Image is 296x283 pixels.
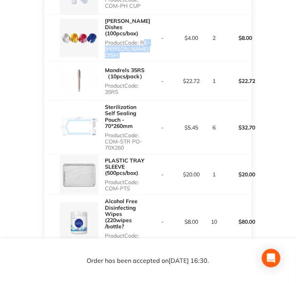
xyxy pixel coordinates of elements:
p: $22.72 [178,78,206,84]
p: $4.00 [178,35,206,41]
a: PLASTIC TRAY SLEEVE (500pcs/box) [105,157,145,176]
p: Product Code: 35RS [105,83,148,95]
p: - [148,171,177,178]
a: [PERSON_NAME] Dishes (100pcs/box) [105,17,150,37]
img: c2Jsejc0YQ [60,108,99,147]
p: 10 [206,219,222,225]
p: $20.00 [223,165,254,184]
p: $22.72 [223,72,254,90]
div: Open Intercom Messenger [262,249,280,267]
img: M2U0YmR0bQ [60,19,99,57]
p: Product Code: RE-[PERSON_NAME] DISH [105,40,150,58]
a: Sterilization Self Sealing Pouch - 70*260mm [105,104,136,129]
p: Order has been accepted on [DATE] 16:30 . [87,257,209,264]
p: 2 [206,35,222,41]
p: $20.00 [178,171,206,178]
img: azhzNGFycg [60,62,99,100]
p: 1 [206,78,222,84]
p: $8.00 [178,219,206,225]
img: cXZlMWRkZQ [60,202,99,241]
p: - [148,78,177,84]
p: - [148,219,177,225]
p: $32.70 [223,118,254,137]
p: - [148,35,177,41]
p: Product Code: COM-STR PO-70X260 [105,132,148,151]
img: cGs1eGlrdw [60,155,99,194]
p: - [148,124,177,131]
p: Product Code: COM-PTS [105,179,148,192]
p: 6 [206,124,222,131]
p: Product Code: COM-WIPE [105,233,148,245]
a: Mandrels 35RS （10pcs/pack） [105,67,145,80]
p: $5.45 [178,124,206,131]
p: 1 [206,171,222,178]
a: Alcohol Free Disinfecting Wipes (220wipes /bottle? [105,198,138,230]
p: $80.00 [223,212,254,231]
p: $8.00 [223,29,254,47]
